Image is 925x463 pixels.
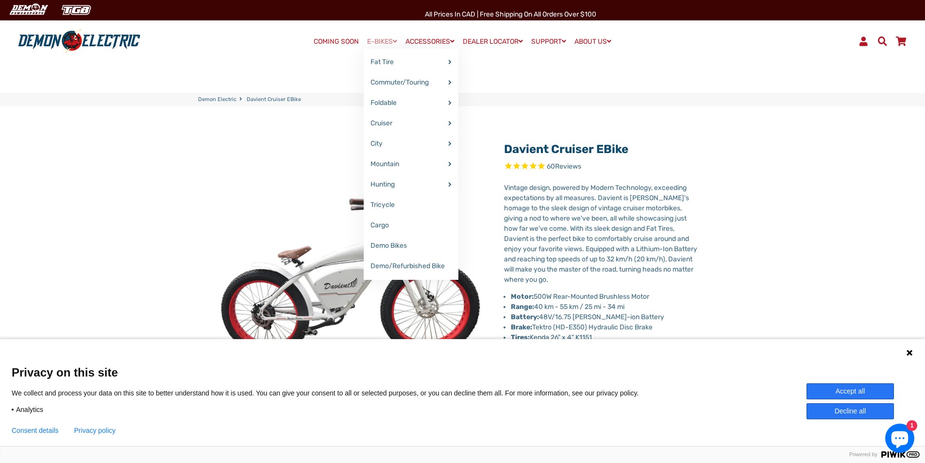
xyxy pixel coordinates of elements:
[534,292,649,301] span: 500W Rear-Mounted Brushless Motor
[74,427,116,434] a: Privacy policy
[511,333,592,342] span: Kenda 26" x 4" K1151
[15,29,144,54] img: Demon Electric logo
[459,34,526,49] a: DEALER LOCATOR
[364,195,458,215] a: Tricycle
[364,236,458,256] a: Demo Bikes
[247,96,301,104] span: Davient Cruiser eBike
[364,93,458,113] a: Foldable
[16,405,43,414] span: Analytics
[511,323,532,331] strong: Brake:
[845,451,881,458] span: Powered by
[555,162,581,171] span: Reviews
[807,403,894,419] button: Decline all
[56,2,96,18] img: TGB Canada
[364,174,458,195] a: Hunting
[12,365,913,379] span: Privacy on this site
[364,256,458,276] a: Demo/Refurbished Bike
[511,333,530,342] strong: Tires:
[12,427,59,434] button: Consent details
[364,52,458,72] a: Fat Tire
[511,313,539,321] strong: Battery:
[425,10,596,18] span: All Prices in CAD | Free shipping on all orders over $100
[364,154,458,174] a: Mountain
[511,303,534,311] strong: Range:
[364,113,458,134] a: Cruiser
[364,72,458,93] a: Commuter/Touring
[5,2,51,18] img: Demon Electric
[310,35,362,49] a: COMING SOON
[528,34,570,49] a: SUPPORT
[511,323,653,331] span: Tektro (HD-E350) Hydraulic Disc Brake
[364,215,458,236] a: Cargo
[511,303,624,311] span: 40 km - 55 km / 25 mi - 34 mi
[198,96,236,104] a: Demon Electric
[402,34,458,49] a: ACCESSORIES
[12,389,653,397] p: We collect and process your data on this site to better understand how it is used. You can give y...
[504,161,698,172] span: Rated 4.8 out of 5 stars 60 reviews
[364,134,458,154] a: City
[511,313,664,321] span: 48V/16.75 [PERSON_NAME]-ion Battery
[571,34,615,49] a: ABOUT US
[504,142,628,156] a: Davient Cruiser eBike
[364,34,401,49] a: E-BIKES
[511,292,534,301] strong: Motor:
[807,383,894,399] button: Accept all
[547,162,581,171] span: 60 reviews
[882,424,917,455] inbox-online-store-chat: Shopify online store chat
[504,183,698,285] p: Vintage design, powered by Modern Technology, exceeding expectations by all measures. Davient is ...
